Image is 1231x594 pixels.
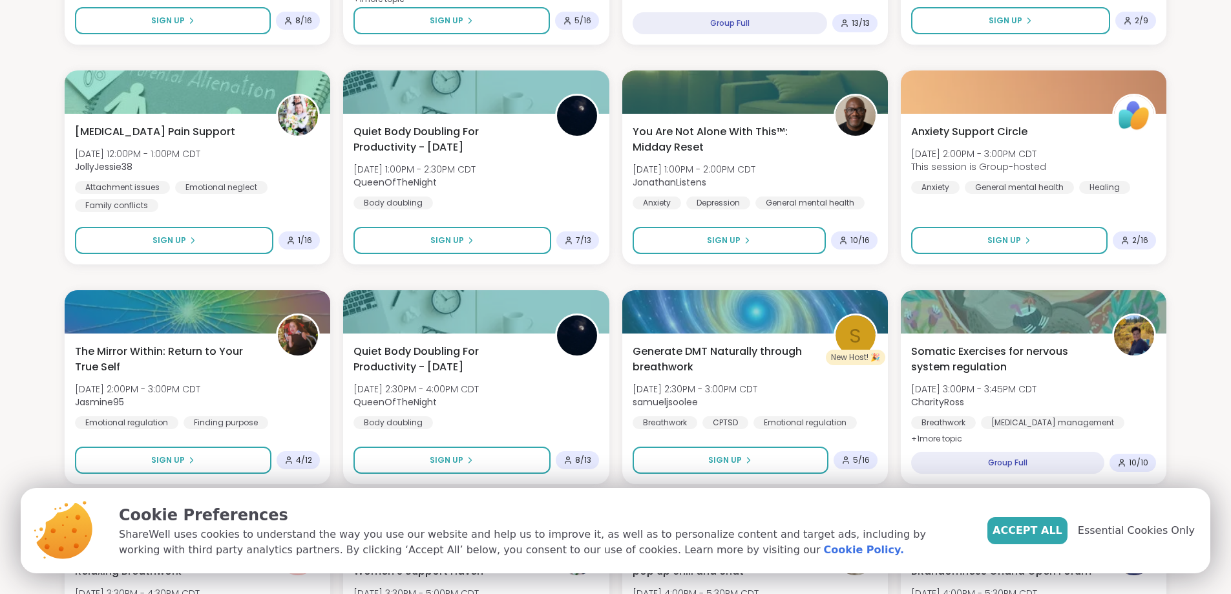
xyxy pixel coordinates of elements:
div: Group Full [911,452,1104,474]
span: 1 / 16 [298,235,312,246]
div: Finding purpose [184,416,268,429]
span: Sign Up [430,235,464,246]
p: ShareWell uses cookies to understand the way you use our website and help us to improve it, as we... [119,527,967,558]
span: Sign Up [153,235,186,246]
span: s [849,321,861,351]
div: Anxiety [911,181,960,194]
span: 4 / 12 [296,455,312,465]
button: Sign Up [911,7,1110,34]
b: Jasmine95 [75,396,124,408]
img: QueenOfTheNight [557,96,597,136]
span: [DATE] 2:00PM - 3:00PM CDT [911,147,1046,160]
span: Sign Up [989,15,1022,27]
span: The Mirror Within: Return to Your True Self [75,344,262,375]
div: Group Full [633,12,827,34]
button: Sign Up [75,227,273,254]
span: Generate DMT Naturally through breathwork [633,344,819,375]
span: 13 / 13 [852,18,870,28]
span: 10 / 16 [850,235,870,246]
b: JollyJessie38 [75,160,132,173]
span: [DATE] 1:00PM - 2:30PM CDT [353,163,476,176]
span: Sign Up [707,235,741,246]
b: QueenOfTheNight [353,396,437,408]
div: Body doubling [353,196,433,209]
span: [DATE] 1:00PM - 2:00PM CDT [633,163,755,176]
span: Quiet Body Doubling For Productivity - [DATE] [353,124,540,155]
span: Sign Up [430,454,463,466]
span: 10 / 10 [1129,458,1148,468]
span: [MEDICAL_DATA] Pain Support [75,124,235,140]
div: Emotional regulation [75,416,178,429]
span: 7 / 13 [576,235,591,246]
span: 5 / 16 [853,455,870,465]
img: JollyJessie38 [278,96,318,136]
div: Breathwork [633,416,697,429]
span: 5 / 16 [574,16,591,26]
button: Accept All [987,517,1068,544]
span: Accept All [993,523,1062,538]
div: Breathwork [911,416,976,429]
div: General mental health [965,181,1074,194]
button: Sign Up [353,447,550,474]
b: QueenOfTheNight [353,176,437,189]
span: Somatic Exercises for nervous system regulation [911,344,1098,375]
span: Essential Cookies Only [1078,523,1195,538]
span: 2 / 16 [1132,235,1148,246]
span: 8 / 13 [575,455,591,465]
button: Sign Up [633,227,826,254]
div: General mental health [755,196,865,209]
span: [DATE] 2:30PM - 3:00PM CDT [633,383,757,396]
div: Family conflicts [75,199,158,212]
span: 2 / 9 [1135,16,1148,26]
div: Attachment issues [75,181,170,194]
span: Anxiety Support Circle [911,124,1027,140]
span: Sign Up [987,235,1021,246]
b: samueljsoolee [633,396,698,408]
img: ShareWell [1114,96,1154,136]
b: JonathanListens [633,176,706,189]
img: CharityRoss [1114,315,1154,355]
button: Sign Up [353,7,549,34]
div: CPTSD [702,416,748,429]
div: New Host! 🎉 [826,350,885,365]
span: [DATE] 2:30PM - 4:00PM CDT [353,383,479,396]
span: This session is Group-hosted [911,160,1046,173]
span: Sign Up [430,15,463,27]
div: Anxiety [633,196,681,209]
span: Quiet Body Doubling For Productivity - [DATE] [353,344,540,375]
span: Sign Up [708,454,742,466]
button: Sign Up [353,227,551,254]
b: CharityRoss [911,396,964,408]
div: Emotional neglect [175,181,268,194]
span: 8 / 16 [295,16,312,26]
span: You Are Not Alone With This™: Midday Reset [633,124,819,155]
div: Emotional regulation [753,416,857,429]
span: Sign Up [151,454,185,466]
img: JonathanListens [836,96,876,136]
button: Sign Up [911,227,1108,254]
div: Body doubling [353,416,433,429]
button: Sign Up [633,447,828,474]
img: QueenOfTheNight [557,315,597,355]
div: Healing [1079,181,1130,194]
div: [MEDICAL_DATA] management [981,416,1124,429]
span: [DATE] 2:00PM - 3:00PM CDT [75,383,200,396]
button: Sign Up [75,447,271,474]
button: Sign Up [75,7,271,34]
a: Cookie Policy. [824,542,904,558]
span: [DATE] 3:00PM - 3:45PM CDT [911,383,1036,396]
span: [DATE] 12:00PM - 1:00PM CDT [75,147,200,160]
img: Jasmine95 [278,315,318,355]
div: Depression [686,196,750,209]
p: Cookie Preferences [119,504,967,527]
span: Sign Up [151,15,185,27]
